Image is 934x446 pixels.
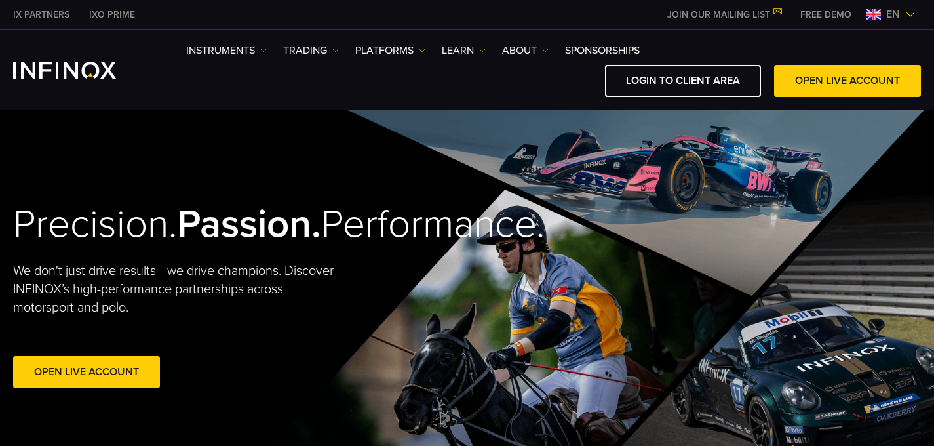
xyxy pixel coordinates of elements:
a: SPONSORSHIPS [565,43,640,58]
a: INFINOX [3,8,79,22]
a: Instruments [186,43,267,58]
a: INFINOX [79,8,145,22]
a: OPEN LIVE ACCOUNT [774,65,921,97]
span: en [881,7,905,22]
strong: Passion. [177,201,321,248]
a: TRADING [283,43,339,58]
a: Open Live Account [13,356,160,388]
a: Learn [442,43,486,58]
a: ABOUT [502,43,549,58]
a: JOIN OUR MAILING LIST [657,9,790,20]
a: INFINOX Logo [13,62,147,79]
p: We don't just drive results—we drive champions. Discover INFINOX’s high-performance partnerships ... [13,262,340,317]
a: INFINOX MENU [790,8,861,22]
a: LOGIN TO CLIENT AREA [605,65,761,97]
h2: Precision. Performance. [13,201,421,249]
a: PLATFORMS [355,43,425,58]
